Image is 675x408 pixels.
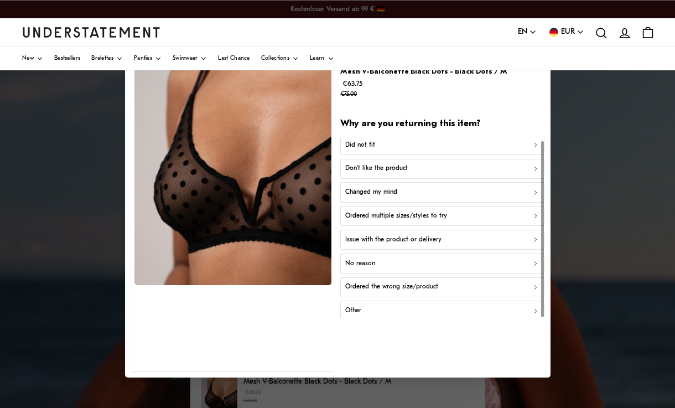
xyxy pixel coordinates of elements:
[310,47,334,70] a: Learn
[340,91,357,97] strike: €75.00
[518,26,527,38] span: EN
[345,282,438,293] p: Ordered the wrong size/product
[54,47,80,70] a: Bestsellers
[340,206,544,226] button: Ordered multiple sizes/styles to try
[340,78,507,100] p: €63.75
[345,140,375,151] p: Did not fit
[548,26,584,38] button: EUR
[345,259,375,269] p: No reason
[91,47,123,70] a: Bralettes
[173,56,198,61] span: Swimwear
[22,47,43,70] a: New
[345,235,442,245] p: Issue with the product or delivery
[340,118,544,131] h2: Why are you returning this item?
[134,56,152,61] span: Panties
[340,183,544,203] button: Changed my mind
[173,47,207,70] a: Swimwear
[22,56,34,61] span: New
[345,187,397,198] p: Changed my mind
[340,254,544,273] button: No reason
[340,301,544,321] button: Other
[340,66,507,78] p: Mesh V-Balconette Black Dots - Black Dots / M
[261,56,289,61] span: Collections
[310,56,325,61] span: Learn
[340,277,544,297] button: Ordered the wrong size/product
[340,159,544,179] button: Don't like the product
[134,47,162,70] a: Panties
[134,40,331,285] img: MeshV-BalconetteBlackDotsDOTS-BRA-0287.jpg
[340,135,544,155] button: Did not fit
[340,230,544,250] button: Issue with the product or delivery
[345,164,408,174] p: Don't like the product
[54,56,80,61] span: Bestsellers
[345,306,361,316] p: Other
[218,56,250,61] span: Last Chance
[218,47,250,70] a: Last Chance
[261,47,299,70] a: Collections
[91,56,113,61] span: Bralettes
[345,211,447,221] p: Ordered multiple sizes/styles to try
[561,26,575,38] span: EUR
[22,27,160,37] a: Understatement Homepage
[518,26,537,38] button: EN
